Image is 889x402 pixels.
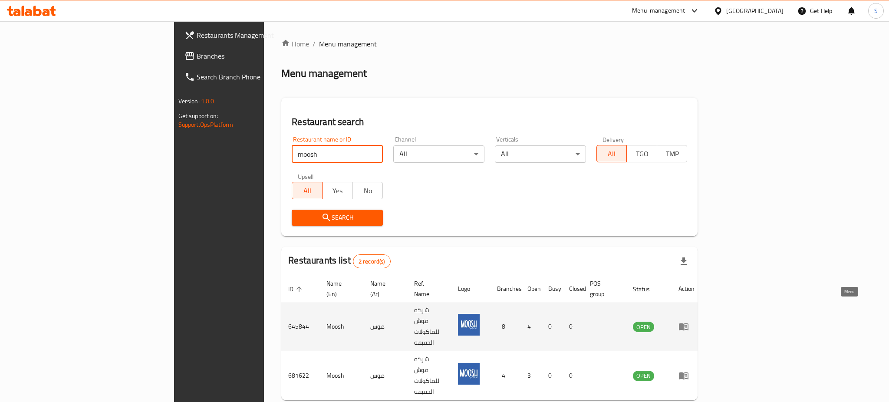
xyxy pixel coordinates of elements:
[292,115,687,129] h2: Restaurant search
[299,212,376,223] span: Search
[874,6,878,16] span: S
[281,66,367,80] h2: Menu management
[590,278,616,299] span: POS group
[356,185,380,197] span: No
[292,210,383,226] button: Search
[520,302,541,351] td: 4
[363,302,407,351] td: موش
[370,278,397,299] span: Name (Ar)
[178,96,200,107] span: Version:
[322,182,353,199] button: Yes
[178,46,323,66] a: Branches
[520,351,541,400] td: 3
[603,136,624,142] label: Delivery
[288,254,390,268] h2: Restaurants list
[562,276,583,302] th: Closed
[495,145,586,163] div: All
[633,322,654,332] span: OPEN
[630,148,654,160] span: TGO
[657,145,688,162] button: TMP
[319,39,377,49] span: Menu management
[600,148,624,160] span: All
[407,351,451,400] td: شركه موش للماكولات الخفيفه
[296,185,319,197] span: All
[363,351,407,400] td: موش
[353,254,391,268] div: Total records count
[451,276,490,302] th: Logo
[633,371,654,381] span: OPEN
[319,302,363,351] td: Moosh
[490,351,520,400] td: 4
[201,96,214,107] span: 1.0.0
[292,182,323,199] button: All
[632,6,685,16] div: Menu-management
[407,302,451,351] td: شركه موش للماكولات الخفيفه
[326,278,353,299] span: Name (En)
[281,276,701,400] table: enhanced table
[178,110,218,122] span: Get support on:
[541,276,562,302] th: Busy
[626,145,657,162] button: TGO
[678,370,695,381] div: Menu
[281,39,698,49] nav: breadcrumb
[541,351,562,400] td: 0
[288,284,305,294] span: ID
[541,302,562,351] td: 0
[178,25,323,46] a: Restaurants Management
[562,302,583,351] td: 0
[672,276,701,302] th: Action
[352,182,383,199] button: No
[661,148,684,160] span: TMP
[414,278,441,299] span: Ref. Name
[393,145,484,163] div: All
[490,276,520,302] th: Branches
[458,314,480,336] img: Moosh
[326,185,349,197] span: Yes
[673,251,694,272] div: Export file
[319,351,363,400] td: Moosh
[596,145,627,162] button: All
[520,276,541,302] th: Open
[490,302,520,351] td: 8
[298,173,314,179] label: Upsell
[178,119,234,130] a: Support.OpsPlatform
[197,72,316,82] span: Search Branch Phone
[562,351,583,400] td: 0
[197,30,316,40] span: Restaurants Management
[292,145,383,163] input: Search for restaurant name or ID..
[197,51,316,61] span: Branches
[633,284,661,294] span: Status
[458,363,480,385] img: Moosh
[726,6,784,16] div: [GEOGRAPHIC_DATA]
[178,66,323,87] a: Search Branch Phone
[353,257,390,266] span: 2 record(s)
